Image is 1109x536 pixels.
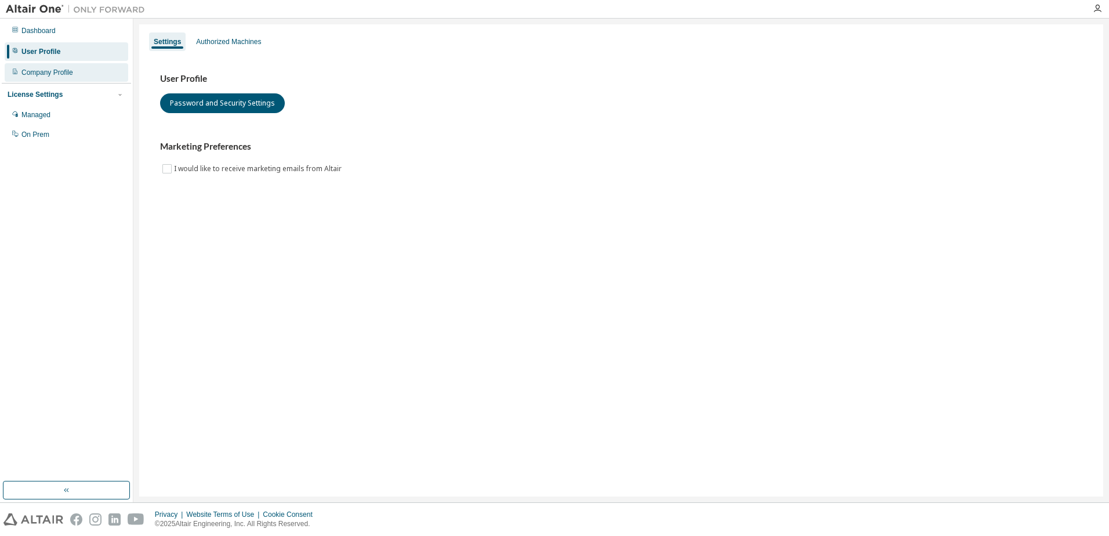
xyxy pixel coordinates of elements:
div: License Settings [8,90,63,99]
img: facebook.svg [70,513,82,526]
h3: Marketing Preferences [160,141,1082,153]
label: I would like to receive marketing emails from Altair [174,162,344,176]
img: Altair One [6,3,151,15]
div: Settings [154,37,181,46]
div: On Prem [21,130,49,139]
div: Company Profile [21,68,73,77]
h3: User Profile [160,73,1082,85]
p: © 2025 Altair Engineering, Inc. All Rights Reserved. [155,519,320,529]
div: Authorized Machines [196,37,261,46]
div: Managed [21,110,50,119]
div: Privacy [155,510,186,519]
div: Website Terms of Use [186,510,263,519]
img: instagram.svg [89,513,102,526]
div: User Profile [21,47,60,56]
img: youtube.svg [128,513,144,526]
div: Dashboard [21,26,56,35]
img: altair_logo.svg [3,513,63,526]
button: Password and Security Settings [160,93,285,113]
div: Cookie Consent [263,510,319,519]
img: linkedin.svg [108,513,121,526]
